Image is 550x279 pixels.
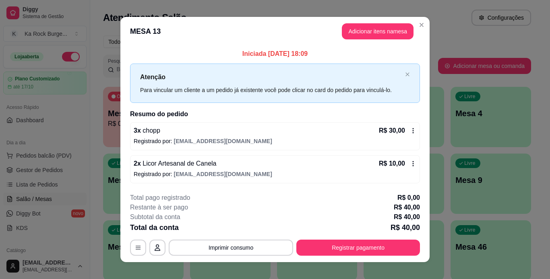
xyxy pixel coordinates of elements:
[130,212,180,222] p: Subtotal da conta
[134,126,160,135] p: 3 x
[130,49,420,59] p: Iniciada [DATE] 18:09
[130,109,420,119] h2: Resumo do pedido
[141,127,160,134] span: chopp
[397,193,420,203] p: R$ 0,00
[379,126,405,135] p: R$ 30,00
[130,222,179,233] p: Total da conta
[130,203,188,212] p: Restante à ser pago
[174,171,272,177] span: [EMAIL_ADDRESS][DOMAIN_NAME]
[120,17,430,46] header: MESA 13
[140,86,402,94] div: Para vincular um cliente a um pedido já existente você pode clicar no card do pedido para vinculá...
[140,72,402,82] p: Atenção
[141,160,217,167] span: Licor Artesanal de Canela
[379,159,405,168] p: R$ 10,00
[134,170,416,178] p: Registrado por:
[391,222,420,233] p: R$ 40,00
[134,159,217,168] p: 2 x
[405,72,410,77] button: close
[296,240,420,256] button: Registrar pagamento
[415,18,428,31] button: Close
[174,138,272,144] span: [EMAIL_ADDRESS][DOMAIN_NAME]
[169,240,293,256] button: Imprimir consumo
[134,137,416,145] p: Registrado por:
[394,203,420,212] p: R$ 40,00
[130,193,190,203] p: Total pago registrado
[342,23,414,39] button: Adicionar itens namesa
[394,212,420,222] p: R$ 40,00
